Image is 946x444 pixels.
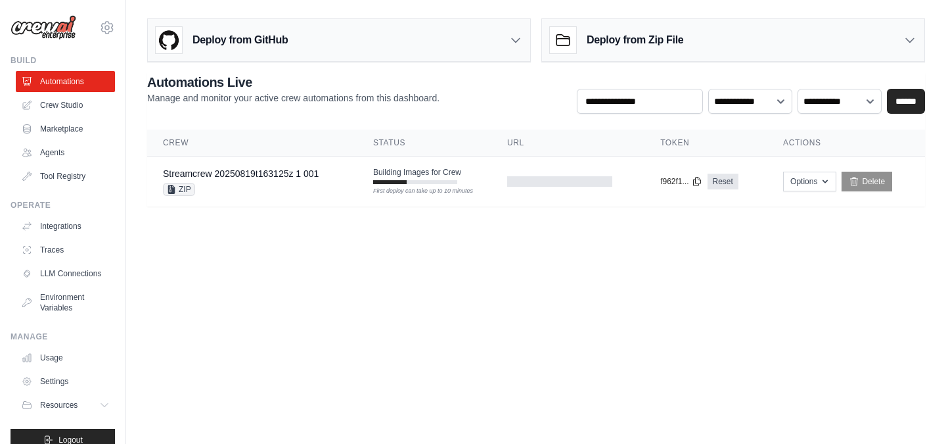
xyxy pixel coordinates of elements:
[163,168,319,179] a: Streamcrew 20250819t163125z 1 001
[16,287,115,318] a: Environment Variables
[373,167,461,178] span: Building Images for Crew
[491,130,644,157] th: URL
[660,176,702,187] button: f962f1...
[11,332,115,342] div: Manage
[40,400,78,410] span: Resources
[16,142,115,163] a: Agents
[708,174,738,189] a: Reset
[16,216,115,237] a: Integrations
[16,347,115,368] a: Usage
[11,55,115,66] div: Build
[16,239,115,260] a: Traces
[587,32,683,48] h3: Deploy from Zip File
[192,32,288,48] h3: Deploy from GitHub
[147,91,439,105] p: Manage and monitor your active crew automations from this dashboard.
[156,27,182,53] img: GitHub Logo
[357,130,491,157] th: Status
[11,200,115,210] div: Operate
[16,71,115,92] a: Automations
[11,15,76,40] img: Logo
[147,130,357,157] th: Crew
[16,371,115,392] a: Settings
[16,263,115,284] a: LLM Connections
[16,118,115,139] a: Marketplace
[842,172,892,191] a: Delete
[767,130,925,157] th: Actions
[163,183,195,196] span: ZIP
[147,73,439,91] h2: Automations Live
[16,166,115,187] a: Tool Registry
[783,172,836,191] button: Options
[16,395,115,416] button: Resources
[644,130,767,157] th: Token
[16,95,115,116] a: Crew Studio
[373,187,457,196] div: First deploy can take up to 10 minutes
